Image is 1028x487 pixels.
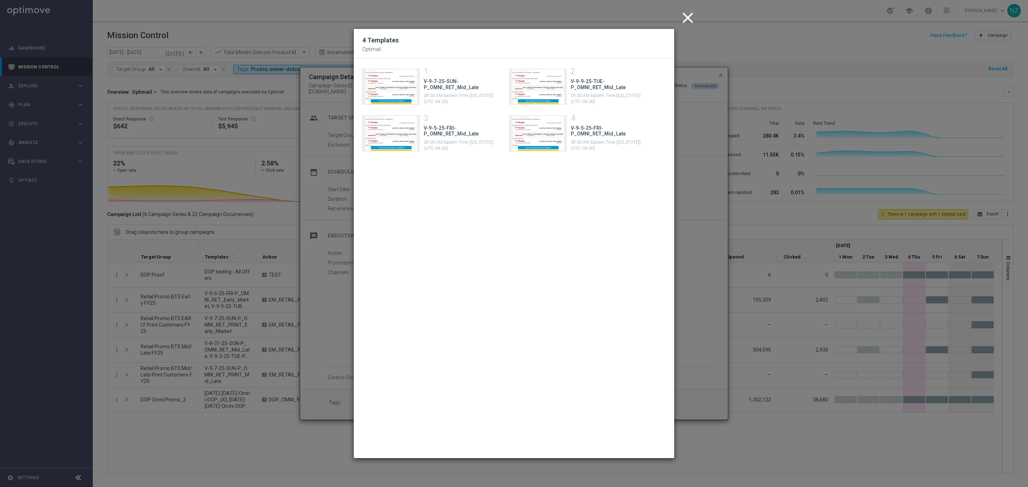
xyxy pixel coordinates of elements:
[571,93,646,105] div: 09:00 AM Eastern Time ([US_STATE]) (UTC -04:00)
[424,139,499,152] div: 09:00 AM Eastern Time ([US_STATE]) (UTC -04:00)
[678,7,700,29] button: close
[424,78,499,91] span: V-9-7-25-SUN-P_OMNI_RET_Mid_Late
[679,9,697,27] i: close
[362,46,666,52] div: Optimail
[424,125,499,137] span: V-9-5-25-FRI-P_OMNI_RET_Mid_Late
[571,78,646,91] span: V-9-9-25-TUE-P_OMNI_RET_Mid_Late
[424,116,499,122] div: 3
[571,69,646,75] div: 2
[362,36,666,45] h2: 4 Templates
[571,139,646,152] div: 09:00 AM Eastern Time ([US_STATE]) (UTC -04:00)
[424,93,499,105] div: 09:00 AM Eastern Time ([US_STATE]) (UTC -04:00)
[571,116,646,122] div: 4
[424,69,499,75] div: 1
[571,125,646,137] span: V-9-5-25-FRI-P_OMNI_RET_Mid_Late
